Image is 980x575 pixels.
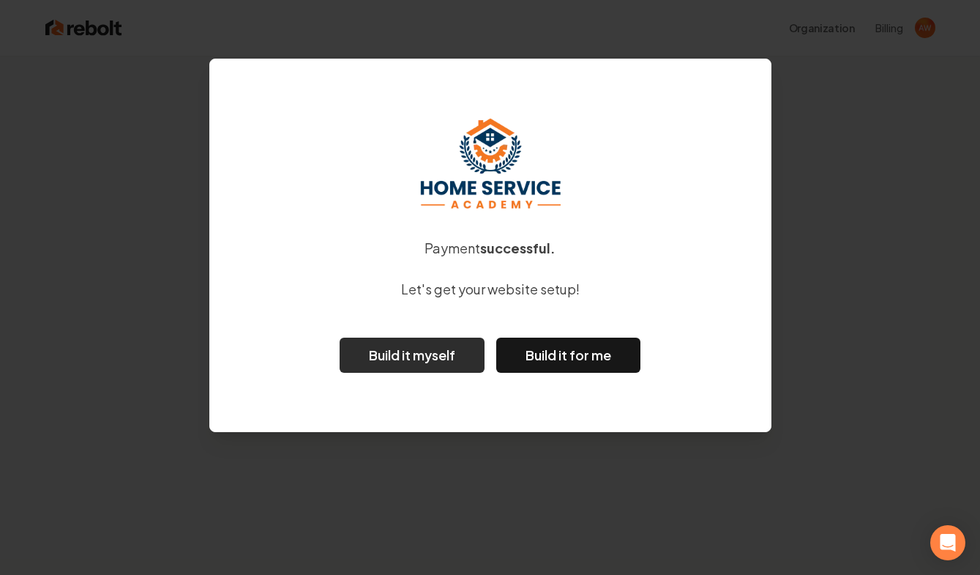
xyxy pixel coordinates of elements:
strong: successful. [480,240,556,256]
img: HSA Logo [420,118,561,209]
a: Build it myself [340,338,485,373]
div: Open Intercom Messenger [930,525,965,560]
p: Payment Let's get your website setup! [401,238,580,300]
button: Build it for me [496,338,640,373]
